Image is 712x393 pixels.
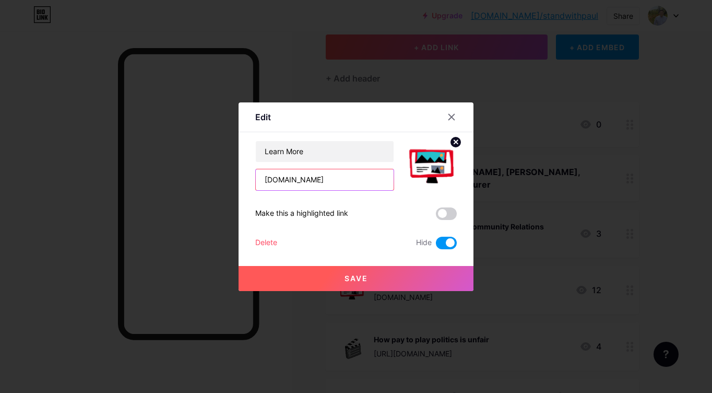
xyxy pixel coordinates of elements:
[416,237,432,249] span: Hide
[255,237,277,249] div: Delete
[239,266,473,291] button: Save
[256,169,394,190] input: URL
[255,207,348,220] div: Make this a highlighted link
[345,274,368,283] span: Save
[255,111,271,123] div: Edit
[407,141,457,191] img: link_thumbnail
[256,141,394,162] input: Title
